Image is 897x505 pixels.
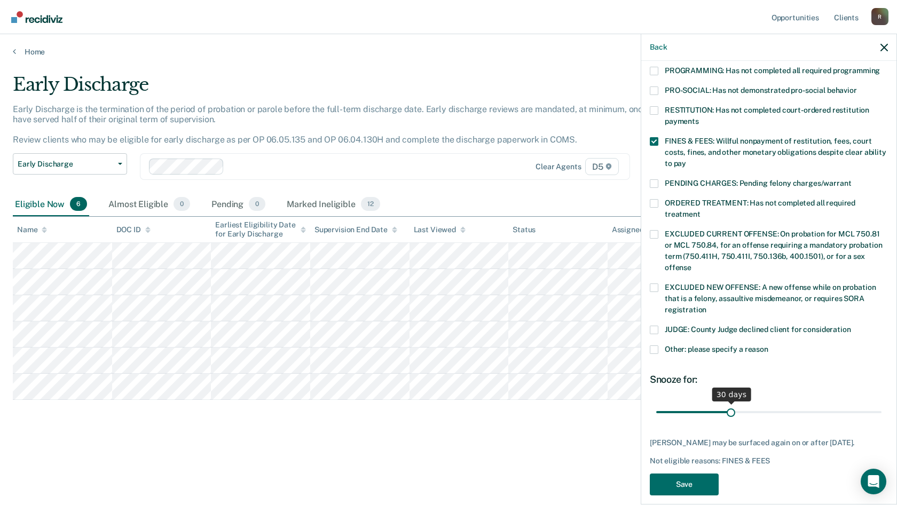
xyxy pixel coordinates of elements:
[665,199,855,218] span: ORDERED TREATMENT: Has not completed all required treatment
[665,283,876,314] span: EXCLUDED NEW OFFENSE: A new offense while on probation that is a felony, assaultive misdemeanor, ...
[650,438,888,447] div: [PERSON_NAME] may be surfaced again on or after [DATE].
[13,193,89,216] div: Eligible Now
[513,225,536,234] div: Status
[650,43,667,52] button: Back
[215,220,306,239] div: Earliest Eligibility Date for Early Discharge
[665,106,869,125] span: RESTITUTION: Has not completed court-ordered restitution payments
[585,158,619,175] span: D5
[665,179,851,187] span: PENDING CHARGES: Pending felony charges/warrant
[13,47,884,57] a: Home
[13,104,676,145] p: Early Discharge is the termination of the period of probation or parole before the full-term disc...
[650,456,888,465] div: Not eligible reasons: FINES & FEES
[665,86,857,94] span: PRO-SOCIAL: Has not demonstrated pro-social behavior
[17,225,47,234] div: Name
[665,66,880,75] span: PROGRAMMING: Has not completed all required programming
[285,193,382,216] div: Marked Ineligible
[116,225,151,234] div: DOC ID
[612,225,662,234] div: Assigned to
[871,8,888,25] button: Profile dropdown button
[174,197,190,211] span: 0
[361,197,380,211] span: 12
[18,160,114,169] span: Early Discharge
[650,374,888,385] div: Snooze for:
[209,193,267,216] div: Pending
[712,388,751,401] div: 30 days
[414,225,466,234] div: Last Viewed
[536,162,581,171] div: Clear agents
[106,193,192,216] div: Almost Eligible
[665,345,768,353] span: Other: please specify a reason
[861,469,886,494] div: Open Intercom Messenger
[249,197,265,211] span: 0
[13,74,686,104] div: Early Discharge
[665,230,882,272] span: EXCLUDED CURRENT OFFENSE: On probation for MCL 750.81 or MCL 750.84, for an offense requiring a m...
[11,11,62,23] img: Recidiviz
[314,225,397,234] div: Supervision End Date
[871,8,888,25] div: R
[70,197,87,211] span: 6
[650,474,719,495] button: Save
[665,137,886,168] span: FINES & FEES: Willful nonpayment of restitution, fees, court costs, fines, and other monetary obl...
[665,325,851,334] span: JUDGE: County Judge declined client for consideration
